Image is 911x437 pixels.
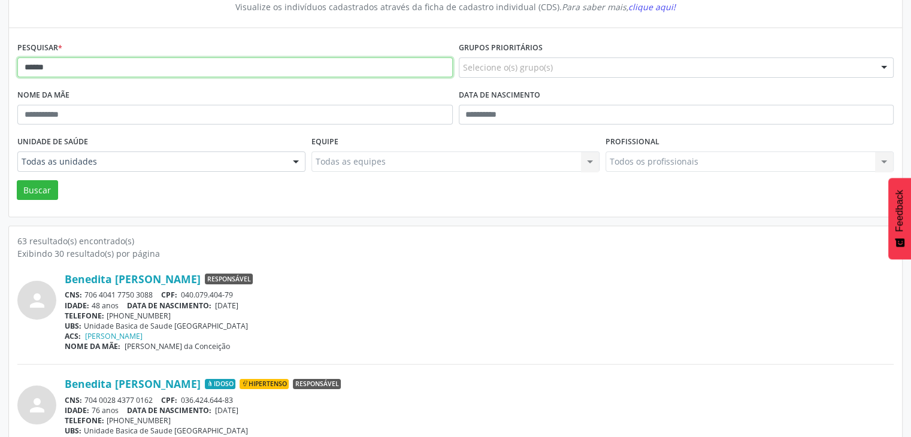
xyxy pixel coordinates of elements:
[26,290,48,311] i: person
[161,395,177,405] span: CPF:
[85,331,143,341] a: [PERSON_NAME]
[65,301,894,311] div: 48 anos
[65,395,894,405] div: 704 0028 4377 0162
[161,290,177,300] span: CPF:
[125,341,230,351] span: [PERSON_NAME] da Conceição
[65,311,894,321] div: [PHONE_NUMBER]
[65,341,120,351] span: NOME DA MÃE:
[17,180,58,201] button: Buscar
[65,426,81,436] span: UBS:
[65,321,81,331] span: UBS:
[127,405,211,415] span: DATA DE NASCIMENTO:
[17,133,88,151] label: Unidade de saúde
[181,395,233,405] span: 036.424.644-83
[293,379,341,390] span: Responsável
[65,331,81,341] span: ACS:
[65,301,89,311] span: IDADE:
[26,1,885,13] div: Visualize os indivíduos cadastrados através da ficha de cadastro individual (CDS).
[181,290,233,300] span: 040.079.404-79
[17,39,62,57] label: Pesquisar
[562,1,676,13] i: Para saber mais,
[17,235,894,247] div: 63 resultado(s) encontrado(s)
[22,156,281,168] span: Todas as unidades
[628,1,676,13] span: clique aqui!
[65,426,894,436] div: Unidade Basica de Saude [GEOGRAPHIC_DATA]
[215,301,238,311] span: [DATE]
[311,133,338,151] label: Equipe
[459,39,543,57] label: Grupos prioritários
[65,377,201,390] a: Benedita [PERSON_NAME]
[65,415,104,426] span: TELEFONE:
[463,61,553,74] span: Selecione o(s) grupo(s)
[17,86,69,105] label: Nome da mãe
[606,133,659,151] label: Profissional
[65,321,894,331] div: Unidade Basica de Saude [GEOGRAPHIC_DATA]
[65,290,894,300] div: 706 4041 7750 3088
[65,405,89,415] span: IDADE:
[127,301,211,311] span: DATA DE NASCIMENTO:
[65,395,82,405] span: CNS:
[17,247,894,260] div: Exibindo 30 resultado(s) por página
[65,415,894,426] div: [PHONE_NUMBER]
[240,379,289,390] span: Hipertenso
[65,311,104,321] span: TELEFONE:
[215,405,238,415] span: [DATE]
[205,274,253,284] span: Responsável
[65,290,82,300] span: CNS:
[894,190,905,232] span: Feedback
[888,178,911,259] button: Feedback - Mostrar pesquisa
[205,379,235,390] span: Idoso
[65,405,894,415] div: 76 anos
[459,86,540,105] label: Data de nascimento
[65,272,201,286] a: Benedita [PERSON_NAME]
